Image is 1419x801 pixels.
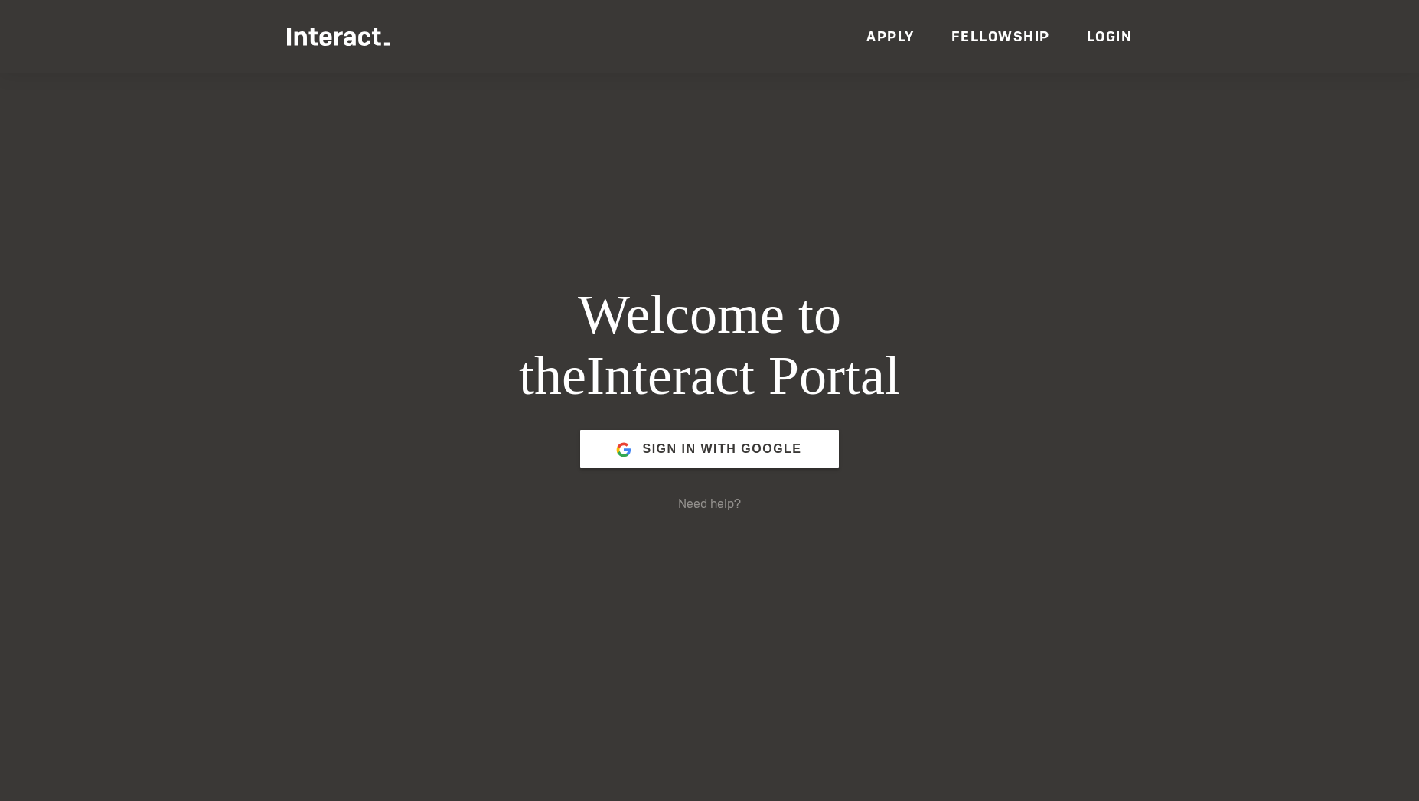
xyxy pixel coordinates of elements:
img: Interact Logo [287,28,390,46]
h1: Welcome to the [416,285,1003,407]
a: Fellowship [951,28,1050,45]
span: Sign in with Google [642,431,801,467]
a: Apply [866,28,915,45]
a: Need help? [678,496,741,512]
a: Login [1087,28,1133,45]
span: Interact Portal [586,345,900,406]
